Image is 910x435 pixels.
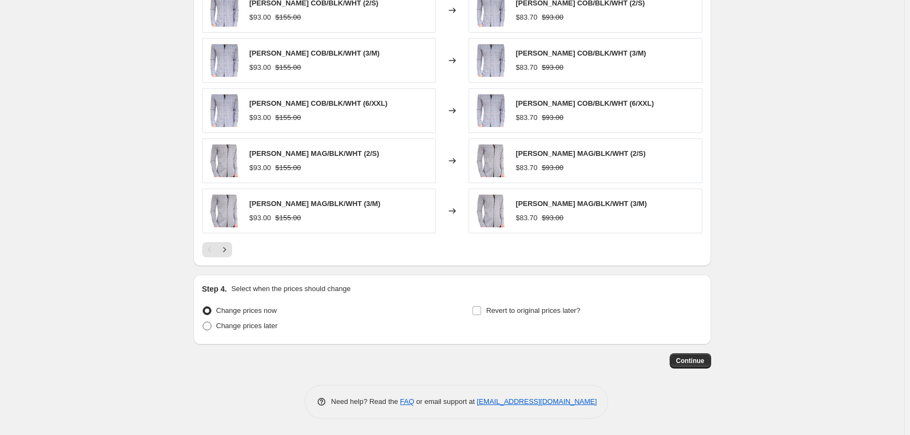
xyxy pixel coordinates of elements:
div: $83.70 [516,62,538,73]
span: Need help? Read the [331,397,401,406]
span: Change prices later [216,322,278,330]
span: or email support at [414,397,477,406]
span: [PERSON_NAME] COB/BLK/WHT (6/XXL) [516,99,654,107]
strike: $155.00 [275,213,301,223]
p: Select when the prices should change [231,283,350,294]
img: HTO5203_MAGENTABLACKWHITE_1_80x.jpg [208,144,241,177]
strike: $93.00 [542,12,563,23]
span: [PERSON_NAME] MAG/BLK/WHT (3/M) [516,200,647,208]
img: HTO5203_COBALTBLACKWHITE_1_80x.jpg [475,94,507,127]
span: Revert to original prices later? [486,306,580,315]
span: [PERSON_NAME] COB/BLK/WHT (6/XXL) [250,99,388,107]
div: $93.00 [250,162,271,173]
h2: Step 4. [202,283,227,294]
img: HTO5203_COBALTBLACKWHITE_1_80x.jpg [208,94,241,127]
span: [PERSON_NAME] COB/BLK/WHT (3/M) [516,49,646,57]
div: $83.70 [516,12,538,23]
button: Continue [670,353,711,368]
div: $93.00 [250,112,271,123]
span: [PERSON_NAME] MAG/BLK/WHT (2/S) [516,149,646,158]
strike: $93.00 [542,112,563,123]
div: $93.00 [250,62,271,73]
strike: $93.00 [542,62,563,73]
div: $83.70 [516,112,538,123]
a: FAQ [400,397,414,406]
div: $93.00 [250,213,271,223]
strike: $93.00 [542,213,563,223]
strike: $155.00 [275,162,301,173]
strike: $93.00 [542,162,563,173]
strike: $155.00 [275,12,301,23]
div: $83.70 [516,213,538,223]
div: $93.00 [250,12,271,23]
span: [PERSON_NAME] MAG/BLK/WHT (3/M) [250,200,381,208]
a: [EMAIL_ADDRESS][DOMAIN_NAME] [477,397,597,406]
span: [PERSON_NAME] MAG/BLK/WHT (2/S) [250,149,379,158]
span: [PERSON_NAME] COB/BLK/WHT (3/M) [250,49,380,57]
div: $83.70 [516,162,538,173]
img: HTO5203_COBALTBLACKWHITE_1_80x.jpg [475,44,507,77]
strike: $155.00 [275,112,301,123]
nav: Pagination [202,242,232,257]
img: HTO5203_COBALTBLACKWHITE_1_80x.jpg [208,44,241,77]
img: HTO5203_MAGENTABLACKWHITE_1_80x.jpg [475,195,507,227]
span: Change prices now [216,306,277,315]
button: Next [217,242,232,257]
img: HTO5203_MAGENTABLACKWHITE_1_80x.jpg [208,195,241,227]
img: HTO5203_MAGENTABLACKWHITE_1_80x.jpg [475,144,507,177]
span: Continue [676,357,705,365]
strike: $155.00 [275,62,301,73]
